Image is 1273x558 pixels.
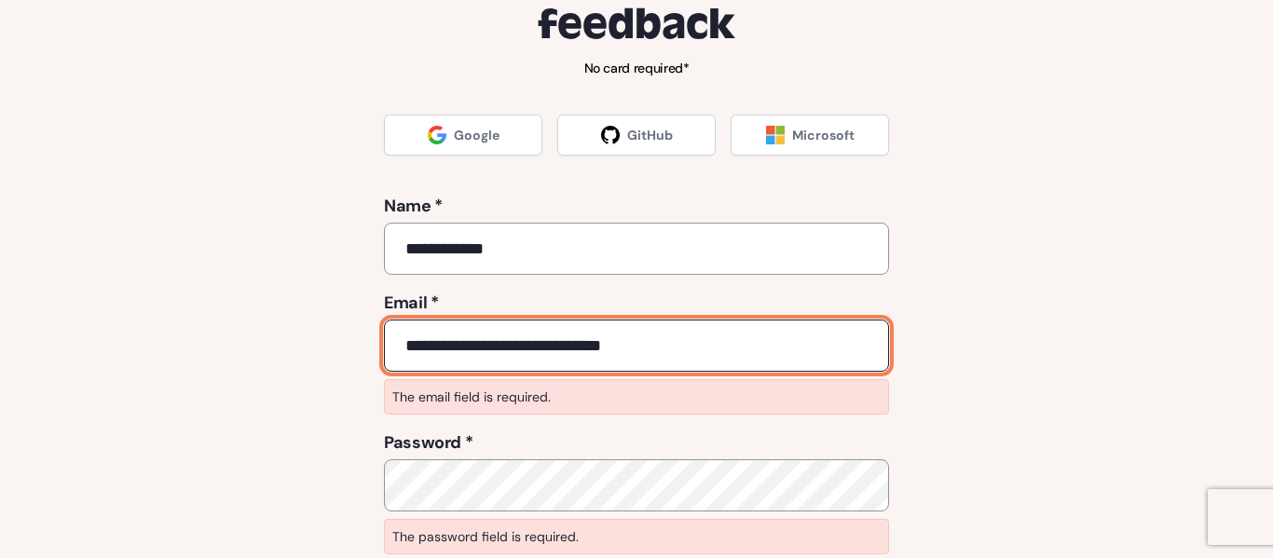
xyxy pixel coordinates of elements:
a: GitHub [557,115,716,156]
p: The password field is required. [384,519,889,554]
a: Google [384,115,542,156]
label: Name * [384,193,889,219]
label: Password * [384,429,889,456]
p: The email field is required. [384,379,889,415]
a: Microsoft [731,115,889,156]
label: Email * [384,290,889,316]
p: No card required* [294,59,979,77]
span: GitHub [627,126,673,144]
span: Google [454,126,500,144]
span: Microsoft [792,126,855,144]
